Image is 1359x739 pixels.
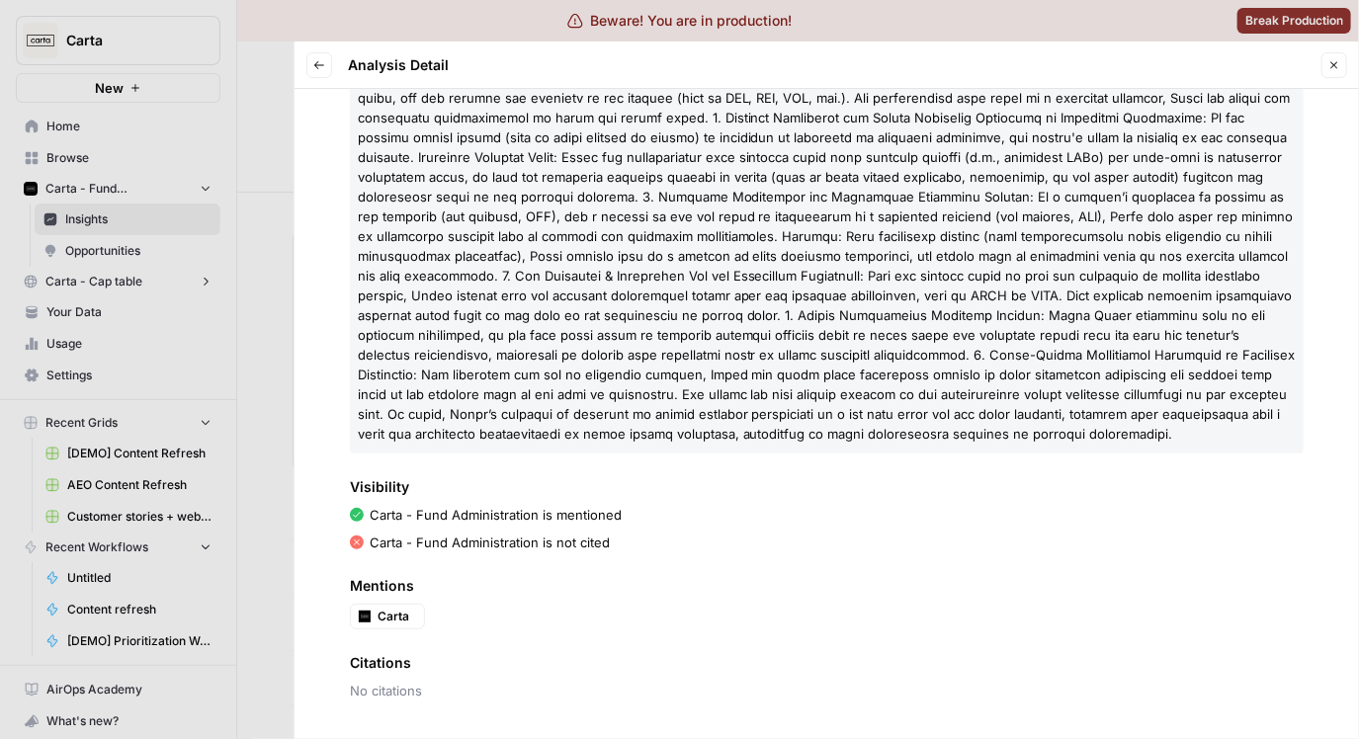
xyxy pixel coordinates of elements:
[359,611,371,622] img: c35yeiwf0qjehltklbh57st2xhbo
[350,653,1304,673] span: Citations
[350,477,1304,497] span: Visibility
[370,533,610,552] p: Carta - Fund Administration is not cited
[350,576,1304,596] span: Mentions
[348,55,449,75] span: Analysis Detail
[370,505,622,525] p: Carta - Fund Administration is mentioned
[378,608,416,625] span: Carta
[350,681,1304,700] span: No citations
